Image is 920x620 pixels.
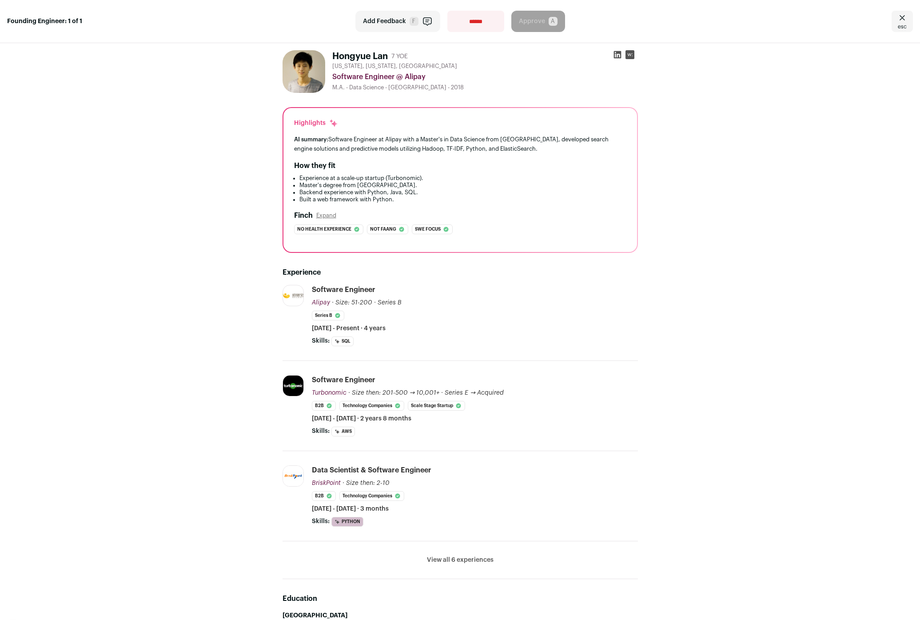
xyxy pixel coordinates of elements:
div: M.A. - Data Science - [GEOGRAPHIC_DATA] - 2018 [332,84,638,91]
span: Skills: [312,517,330,526]
span: Turbonomic [312,390,346,396]
button: View all 6 experiences [427,556,494,564]
span: esc [898,23,907,30]
span: Series E → Acquired [445,390,504,396]
div: Data Scientist & Software Engineer [312,465,431,475]
li: Technology Companies [339,491,404,501]
span: Swe focus [415,225,441,234]
li: Python [331,517,363,527]
img: 326072fed9ed8cd446b6f7a5beb9bc602e6ca7a9bec77c300ec040f3cd70a85a [283,466,303,486]
span: [DATE] - Present · 4 years [312,324,386,333]
h2: How they fit [294,160,335,171]
div: Software Engineer at Alipay with a Master's in Data Science from [GEOGRAPHIC_DATA], developed sea... [294,135,626,153]
img: e8bc1c788bfdd6e064c813a048506efb3f11b308f026bca7cccdb9359c9311ae [283,50,325,93]
span: Not faang [370,225,396,234]
span: No health experience [297,225,351,234]
span: [DATE] - [DATE] · 2 years 8 months [312,414,411,423]
span: BriskPoint [312,480,341,486]
span: [DATE] - [DATE] · 3 months [312,504,389,513]
h2: Experience [283,267,638,278]
div: Software Engineer @ Alipay [332,72,638,82]
div: Highlights [294,119,338,128]
div: Software Engineer [312,285,375,295]
h1: Hongyue Lan [332,50,388,63]
li: B2B [312,401,336,411]
a: Close [892,11,913,32]
span: · [374,298,376,307]
button: Expand [316,212,336,219]
h2: Finch [294,210,313,221]
span: Series B [378,300,402,306]
li: Built a web framework with Python. [299,196,626,203]
span: AI summary: [294,136,328,142]
span: Skills: [312,427,330,436]
span: F [410,17,418,26]
strong: Founding Engineer: 1 of 1 [7,17,82,26]
li: Technology Companies [339,401,404,411]
span: [US_STATE], [US_STATE], [GEOGRAPHIC_DATA] [332,63,457,70]
li: B2B [312,491,336,501]
li: Series B [312,311,344,320]
span: · Size: 51-200 [332,300,372,306]
li: Backend experience with Python, Java, SQL. [299,189,626,196]
h2: Education [283,593,638,604]
img: 07a99c0eb12af811c506b6a31602537544e1765972d2ffb8831f1f5db58f7baa [283,376,303,396]
span: Add Feedback [363,17,406,26]
li: Experience at a scale-up startup (Turbonomic). [299,175,626,182]
span: Skills: [312,336,330,345]
li: AWS [331,427,355,436]
strong: [GEOGRAPHIC_DATA] [283,612,347,619]
span: Alipay [312,300,330,306]
img: a601f1ce794eafc59744f73479f73a9f9fd21adc95543e621804494f08e0b757.png [283,293,303,298]
span: · [441,388,443,397]
li: Master's degree from [GEOGRAPHIC_DATA]. [299,182,626,189]
span: · Size then: 2-10 [343,480,390,486]
div: Software Engineer [312,375,375,385]
button: Add Feedback F [355,11,440,32]
li: SQL [331,336,354,346]
li: Scale Stage Startup [408,401,465,411]
span: · Size then: 201-500 → 10,001+ [348,390,440,396]
div: 7 YOE [391,52,408,61]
